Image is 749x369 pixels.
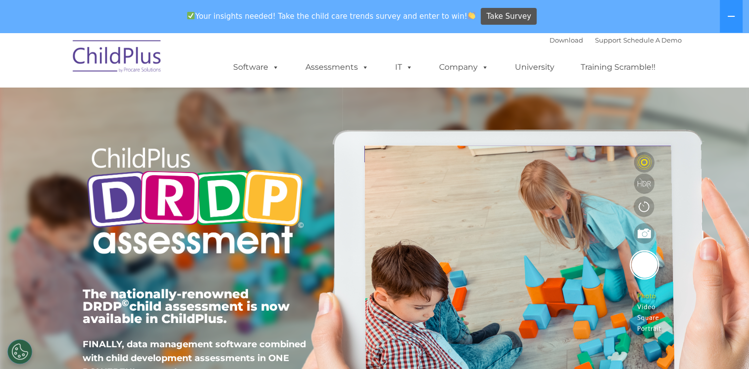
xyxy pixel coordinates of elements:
[468,12,475,19] img: 👏
[7,339,32,364] button: Cookies Settings
[505,57,564,77] a: University
[187,12,195,19] img: ✅
[487,8,531,25] span: Take Survey
[83,286,290,326] span: The nationally-renowned DRDP child assessment is now available in ChildPlus.
[595,36,621,44] a: Support
[571,57,665,77] a: Training Scramble!!
[385,57,423,77] a: IT
[83,134,307,271] img: Copyright - DRDP Logo Light
[223,57,289,77] a: Software
[122,297,129,309] sup: ©
[183,6,480,26] span: Your insights needed! Take the child care trends survey and enter to win!
[296,57,379,77] a: Assessments
[549,36,583,44] a: Download
[429,57,499,77] a: Company
[623,36,682,44] a: Schedule A Demo
[68,33,167,83] img: ChildPlus by Procare Solutions
[481,8,537,25] a: Take Survey
[549,36,682,44] font: |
